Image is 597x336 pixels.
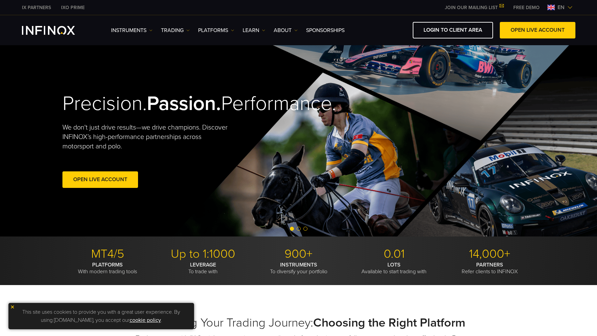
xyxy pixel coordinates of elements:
[313,315,465,330] strong: Choosing the Right Platform
[17,4,56,11] a: INFINOX
[158,247,248,261] p: Up to 1:1000
[280,261,317,268] strong: INSTRUMENTS
[306,26,345,34] a: SPONSORSHIPS
[440,5,508,10] a: JOIN OUR MAILING LIST
[349,261,439,275] p: Available to start trading with
[253,261,344,275] p: To diversify your portfolio
[303,227,307,231] span: Go to slide 3
[198,26,234,34] a: PLATFORMS
[10,305,15,309] img: yellow close icon
[22,26,91,35] a: INFINOX Logo
[62,261,153,275] p: With modern trading tools
[62,247,153,261] p: MT4/5
[190,261,216,268] strong: LEVERAGE
[349,247,439,261] p: 0.01
[500,22,575,38] a: OPEN LIVE ACCOUNT
[444,247,535,261] p: 14,000+
[508,4,545,11] a: INFINOX MENU
[62,123,233,151] p: We don't just drive results—we drive champions. Discover INFINOX’s high-performance partnerships ...
[413,22,493,38] a: LOGIN TO CLIENT AREA
[297,227,301,231] span: Go to slide 2
[111,26,153,34] a: Instruments
[130,317,161,324] a: cookie policy
[12,306,191,326] p: This site uses cookies to provide you with a great user experience. By using [DOMAIN_NAME], you a...
[62,315,535,330] h2: Empowering Your Trading Journey:
[62,171,138,188] a: Open Live Account
[158,261,248,275] p: To trade with
[555,3,567,11] span: en
[147,91,221,116] strong: Passion.
[444,261,535,275] p: Refer clients to INFINOX
[62,91,275,116] h2: Precision. Performance.
[56,4,90,11] a: INFINOX
[476,261,503,268] strong: PARTNERS
[92,261,123,268] strong: PLATFORMS
[274,26,298,34] a: ABOUT
[387,261,401,268] strong: LOTS
[290,227,294,231] span: Go to slide 1
[253,247,344,261] p: 900+
[243,26,265,34] a: Learn
[161,26,190,34] a: TRADING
